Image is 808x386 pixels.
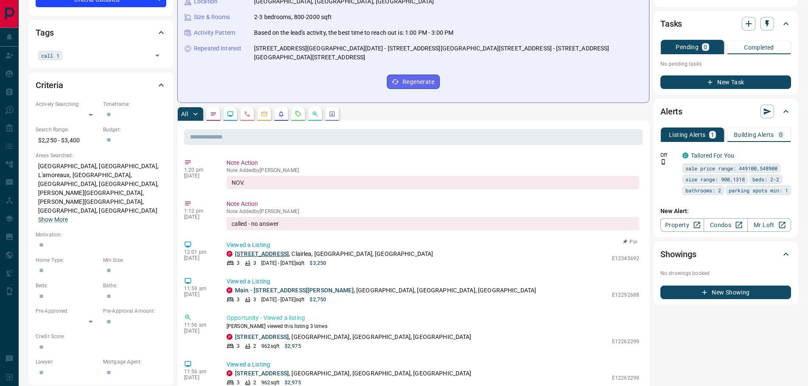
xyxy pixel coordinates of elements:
[779,132,783,138] p: 0
[235,333,472,342] p: , [GEOGRAPHIC_DATA], [GEOGRAPHIC_DATA], [GEOGRAPHIC_DATA]
[237,259,240,267] p: 3
[227,111,234,117] svg: Lead Browsing Activity
[660,101,791,122] div: Alerts
[261,111,268,117] svg: Emails
[612,374,639,382] p: E12262299
[682,153,688,158] div: condos.ca
[235,286,536,295] p: , [GEOGRAPHIC_DATA], [GEOGRAPHIC_DATA], [GEOGRAPHIC_DATA]
[226,334,232,340] div: property.ca
[237,342,240,350] p: 3
[244,111,251,117] svg: Calls
[685,175,745,183] span: size range: 900,1318
[184,255,214,261] p: [DATE]
[285,342,301,350] p: $2,975
[612,255,639,262] p: E12345692
[194,13,230,22] p: Size & Rooms
[660,269,791,277] p: No showings booked
[184,208,214,214] p: 1:12 pm
[660,151,677,159] p: Off
[36,256,99,264] p: Home Type:
[194,28,235,37] p: Activity Pattern
[729,186,788,194] span: parking spots min: 1
[184,375,214,380] p: [DATE]
[310,296,326,303] p: $2,750
[226,277,639,286] p: Viewed a Listing
[261,342,280,350] p: 962 sqft
[254,44,642,62] p: [STREET_ADDRESS][GEOGRAPHIC_DATA][DATE] - [STREET_ADDRESS][GEOGRAPHIC_DATA][STREET_ADDRESS] - [ST...
[194,44,241,53] p: Repeated Interest
[711,132,714,138] p: 1
[747,218,791,232] a: Mr.Loft
[295,111,302,117] svg: Requests
[660,75,791,89] button: New Task
[704,44,707,50] p: 0
[226,287,232,293] div: property.ca
[676,44,699,50] p: Pending
[36,100,99,108] p: Actively Searching:
[744,44,774,50] p: Completed
[36,333,166,340] p: Credit Score:
[226,158,639,167] p: Note Action
[278,111,285,117] svg: Listing Alerts
[36,152,166,159] p: Areas Searched:
[226,360,639,369] p: Viewed a Listing
[253,296,256,303] p: 3
[226,200,639,208] p: Note Action
[235,287,354,294] a: Main - [STREET_ADDRESS][PERSON_NAME]
[184,286,214,292] p: 11:59 am
[36,26,53,39] h2: Tags
[235,370,289,377] a: [STREET_ADDRESS]
[36,159,166,227] p: [GEOGRAPHIC_DATA], [GEOGRAPHIC_DATA], L'amoreaux, [GEOGRAPHIC_DATA], [GEOGRAPHIC_DATA], [GEOGRAPH...
[226,251,232,257] div: property.ca
[184,322,214,328] p: 11:56 am
[36,133,99,147] p: $2,250 - $3,400
[618,238,643,246] button: Pin
[36,358,99,366] p: Lawyer:
[660,247,696,261] h2: Showings
[226,370,232,376] div: property.ca
[237,296,240,303] p: 3
[184,328,214,334] p: [DATE]
[184,292,214,297] p: [DATE]
[103,307,166,315] p: Pre-Approval Amount:
[685,186,721,194] span: bathrooms: 2
[235,369,472,378] p: , [GEOGRAPHIC_DATA], [GEOGRAPHIC_DATA], [GEOGRAPHIC_DATA]
[226,176,639,189] div: NOV.
[660,218,704,232] a: Property
[36,126,99,133] p: Search Range:
[660,105,682,118] h2: Alerts
[660,159,666,165] svg: Push Notification Only
[103,256,166,264] p: Min Size:
[312,111,319,117] svg: Opportunities
[310,259,326,267] p: $3,250
[226,314,639,322] p: Opportunity - Viewed a listing
[235,333,289,340] a: [STREET_ADDRESS]
[254,13,332,22] p: 2-3 bedrooms, 800-2000 sqft
[752,175,779,183] span: beds: 2-2
[612,291,639,299] p: E12292688
[184,249,214,255] p: 12:01 pm
[226,322,639,330] p: [PERSON_NAME] viewed this listing 3 times
[235,250,433,258] p: , Clairlea, [GEOGRAPHIC_DATA], [GEOGRAPHIC_DATA]
[184,369,214,375] p: 11:56 am
[103,358,166,366] p: Mortgage Agent:
[660,286,791,299] button: New Showing
[103,100,166,108] p: Timeframe:
[329,111,336,117] svg: Agent Actions
[103,282,166,289] p: Baths:
[151,50,163,61] button: Open
[669,132,706,138] p: Listing Alerts
[704,218,747,232] a: Condos
[226,208,639,214] p: Note Added by [PERSON_NAME]
[36,231,166,239] p: Motivation:
[691,152,734,159] a: Tailored For You
[36,78,63,92] h2: Criteria
[253,342,256,350] p: 2
[660,14,791,34] div: Tasks
[660,17,682,31] h2: Tasks
[36,22,166,43] div: Tags
[660,58,791,70] p: No pending tasks
[103,126,166,133] p: Budget:
[36,75,166,95] div: Criteria
[41,51,59,60] span: call 1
